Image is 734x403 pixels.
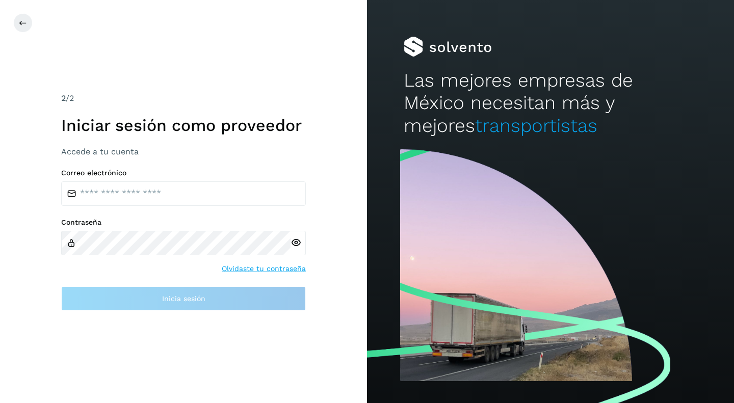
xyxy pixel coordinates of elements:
[61,169,306,177] label: Correo electrónico
[162,295,205,302] span: Inicia sesión
[404,69,697,137] h2: Las mejores empresas de México necesitan más y mejores
[61,116,306,135] h1: Iniciar sesión como proveedor
[222,263,306,274] a: Olvidaste tu contraseña
[61,218,306,227] label: Contraseña
[61,92,306,104] div: /2
[61,147,306,156] h3: Accede a tu cuenta
[61,286,306,311] button: Inicia sesión
[475,115,597,137] span: transportistas
[61,93,66,103] span: 2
